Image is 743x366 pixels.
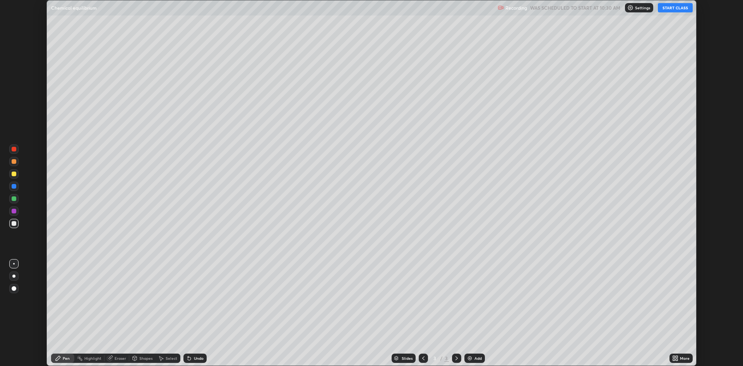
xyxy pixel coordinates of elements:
[498,5,504,11] img: recording.375f2c34.svg
[635,6,650,10] p: Settings
[115,356,126,360] div: Eraser
[530,4,620,11] h5: WAS SCHEDULED TO START AT 10:30 AM
[402,356,413,360] div: Slides
[194,356,204,360] div: Undo
[474,356,482,360] div: Add
[627,5,633,11] img: class-settings-icons
[680,356,690,360] div: More
[658,3,693,12] button: START CLASS
[444,355,449,362] div: 3
[51,5,97,11] p: Chemical equilibrium
[440,356,443,361] div: /
[63,356,70,360] div: Pen
[467,355,473,361] img: add-slide-button
[505,5,527,11] p: Recording
[431,356,439,361] div: 3
[139,356,152,360] div: Shapes
[166,356,177,360] div: Select
[84,356,101,360] div: Highlight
